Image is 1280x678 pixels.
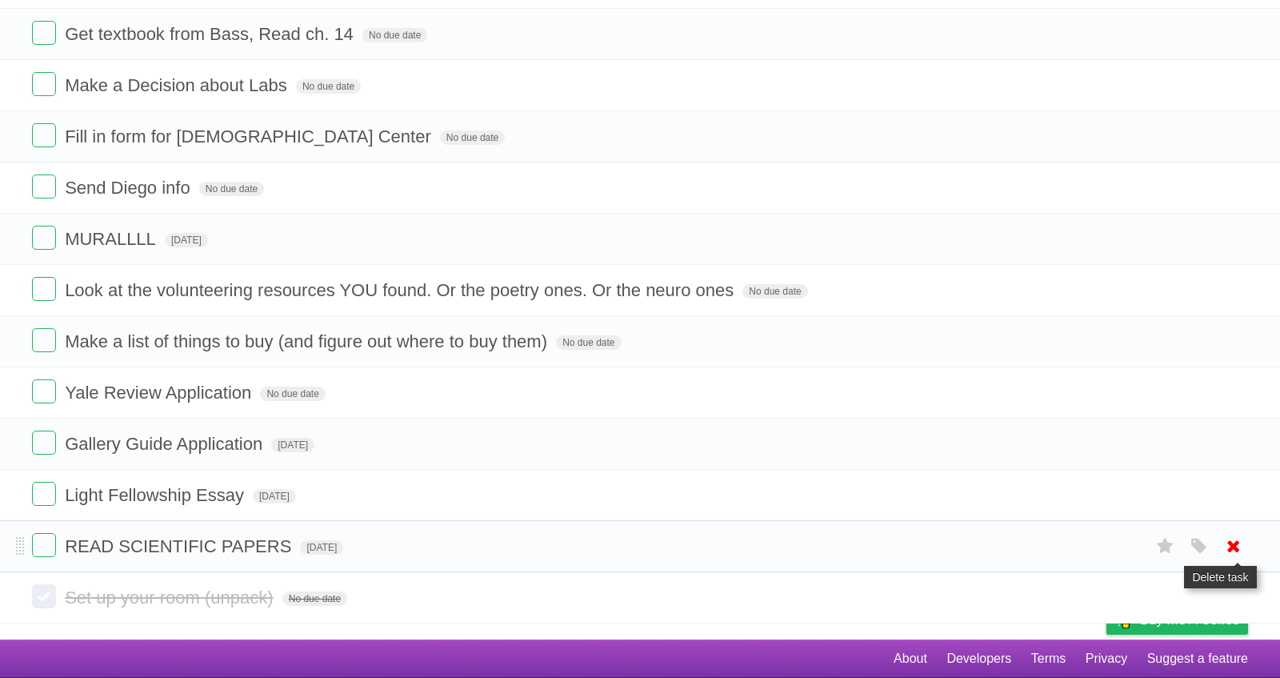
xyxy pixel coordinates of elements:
[32,328,56,352] label: Done
[65,434,266,454] span: Gallery Guide Application
[165,233,208,247] span: [DATE]
[32,379,56,403] label: Done
[65,280,738,300] span: Look at the volunteering resources YOU found. Or the poetry ones. Or the neuro ones
[32,175,56,199] label: Done
[1031,644,1066,674] a: Terms
[65,178,194,198] span: Send Diego info
[271,438,314,452] span: [DATE]
[32,482,56,506] label: Done
[32,123,56,147] label: Done
[32,533,56,557] label: Done
[32,277,56,301] label: Done
[1086,644,1127,674] a: Privacy
[65,229,160,249] span: MURALLLL
[65,383,255,403] span: Yale Review Application
[32,72,56,96] label: Done
[65,24,358,44] span: Get textbook from Bass, Read ch. 14
[65,485,248,505] span: Light Fellowship Essay
[556,335,621,350] span: No due date
[946,644,1011,674] a: Developers
[199,182,264,196] span: No due date
[65,75,291,95] span: Make a Decision about Labs
[32,584,56,608] label: Done
[894,644,927,674] a: About
[65,331,551,351] span: Make a list of things to buy (and figure out where to buy them)
[32,226,56,250] label: Done
[282,592,347,606] span: No due date
[1150,533,1181,560] label: Star task
[65,536,295,556] span: READ SCIENTIFIC PAPERS
[65,588,277,608] span: Set up your room (unpack)
[440,130,505,145] span: No due date
[32,431,56,455] label: Done
[362,28,427,42] span: No due date
[32,21,56,45] label: Done
[296,79,361,94] span: No due date
[260,387,325,401] span: No due date
[253,489,296,503] span: [DATE]
[300,540,343,555] span: [DATE]
[65,126,435,146] span: Fill in form for [DEMOGRAPHIC_DATA] Center
[1140,606,1240,634] span: Buy me a coffee
[742,284,807,299] span: No due date
[1147,644,1248,674] a: Suggest a feature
